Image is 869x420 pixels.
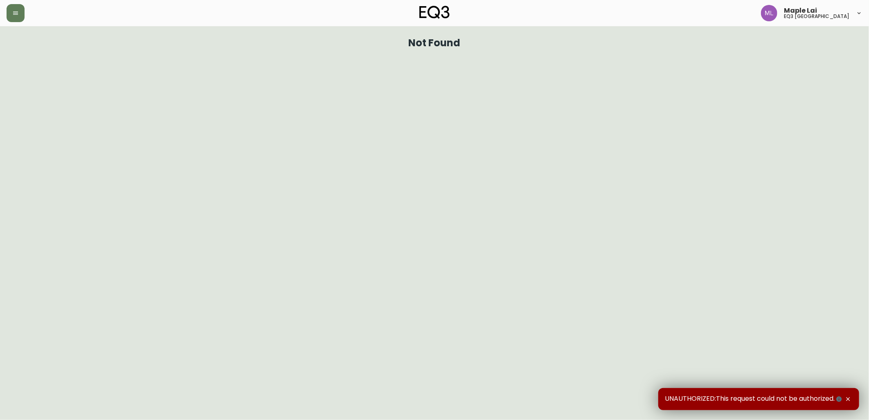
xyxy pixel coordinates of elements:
h1: Not Found [409,39,461,47]
img: 61e28cffcf8cc9f4e300d877dd684943 [761,5,777,21]
h5: eq3 [GEOGRAPHIC_DATA] [784,14,849,19]
span: UNAUTHORIZED:This request could not be authorized. [665,395,844,404]
img: logo [419,6,450,19]
span: Maple Lai [784,7,817,14]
